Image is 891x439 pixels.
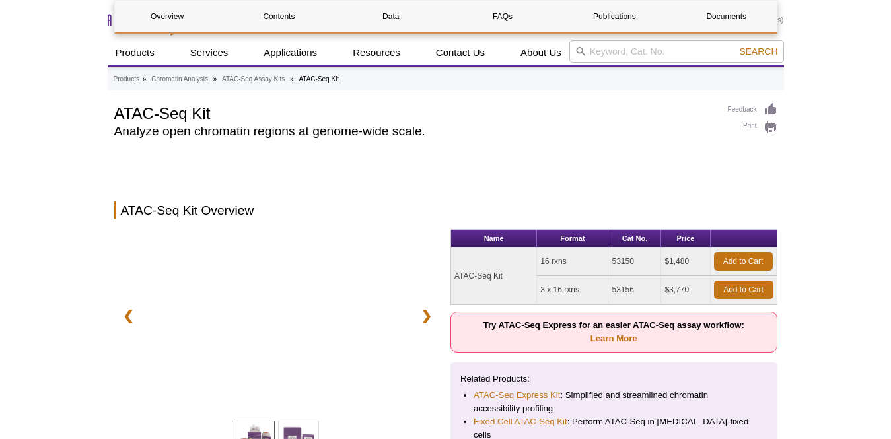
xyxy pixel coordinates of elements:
li: : Simplified and streamlined chromatin accessibility profiling [474,389,754,415]
input: Keyword, Cat. No. [569,40,784,63]
h2: ATAC-Seq Kit Overview [114,201,777,219]
li: ATAC-Seq Kit [299,75,339,83]
a: Services [182,40,236,65]
a: Learn More [590,333,637,343]
a: ❮ [114,300,143,331]
a: Add to Cart [714,252,773,271]
th: Cat No. [608,230,661,248]
strong: Try ATAC-Seq Express for an easier ATAC-Seq assay workflow: [483,320,744,343]
th: Name [451,230,537,248]
td: 3 x 16 rxns [537,276,608,304]
td: 16 rxns [537,248,608,276]
a: Publications [562,1,667,32]
li: » [143,75,147,83]
h1: ATAC-Seq Kit [114,102,715,122]
a: Print [728,120,777,135]
th: Price [661,230,710,248]
a: Fixed Cell ATAC-Seq Kit [474,415,567,428]
a: Chromatin Analysis [151,73,208,85]
a: ATAC-Seq Assay Kits [222,73,285,85]
a: Documents [674,1,779,32]
td: ATAC-Seq Kit [451,248,537,304]
a: Products [114,73,139,85]
a: ❯ [412,300,441,331]
a: Add to Cart [714,281,773,299]
h2: Analyze open chromatin regions at genome-wide scale. [114,125,715,137]
a: Products [108,40,162,65]
li: » [290,75,294,83]
a: FAQs [450,1,555,32]
a: Contents [227,1,332,32]
a: Contact Us [428,40,493,65]
a: About Us [513,40,569,65]
span: Search [739,46,777,57]
a: Applications [256,40,325,65]
a: ATAC-Seq Express Kit [474,389,560,402]
td: 53156 [608,276,661,304]
th: Format [537,230,608,248]
a: Data [338,1,443,32]
td: 53150 [608,248,661,276]
li: » [213,75,217,83]
p: Related Products: [460,372,767,386]
a: Overview [115,1,220,32]
td: $3,770 [661,276,710,304]
button: Search [735,46,781,57]
a: Feedback [728,102,777,117]
td: $1,480 [661,248,710,276]
a: Resources [345,40,408,65]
